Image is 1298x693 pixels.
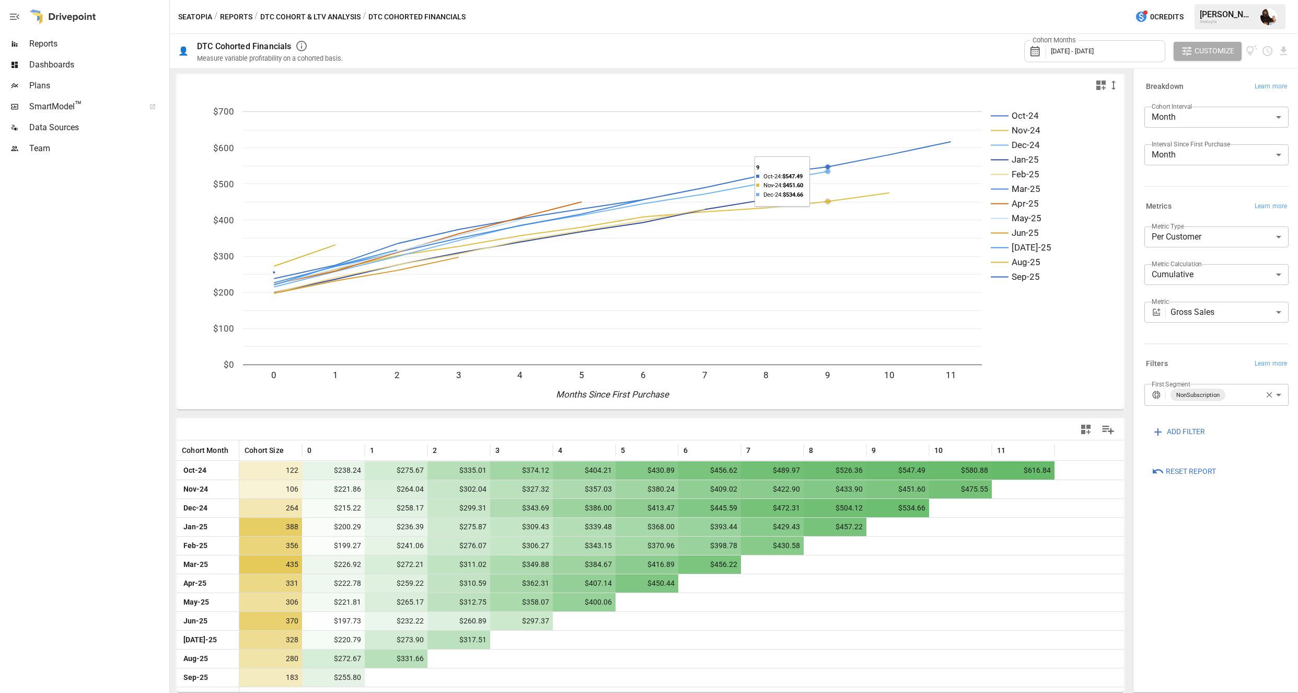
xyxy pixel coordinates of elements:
span: $339.48 [558,518,613,536]
span: $404.21 [558,461,613,480]
img: Ryan Dranginis [1260,8,1277,25]
span: Learn more [1255,201,1287,212]
span: Team [29,142,167,155]
div: Gross Sales [1170,302,1289,323]
span: $221.81 [307,593,363,611]
span: 106 [245,480,300,498]
text: 9 [825,370,830,380]
text: $600 [213,143,234,153]
span: [DATE]-25 [182,631,234,649]
text: 2 [395,370,400,380]
span: 4 [558,445,562,456]
span: $547.49 [872,461,927,480]
span: $368.00 [621,518,676,536]
text: Apr-25 [1012,198,1039,209]
span: $199.27 [307,537,363,555]
span: 0 [307,445,311,456]
span: 280 [245,650,300,668]
span: $422.90 [746,480,802,498]
span: 6 [683,445,688,456]
span: $259.22 [370,574,425,593]
span: $475.55 [934,480,990,498]
span: Reset Report [1166,465,1216,478]
span: $309.43 [495,518,551,536]
span: Sep-25 [182,668,234,687]
span: $409.02 [683,480,739,498]
span: Mar-25 [182,555,234,574]
text: Oct-24 [1012,110,1039,121]
span: 1 [370,445,374,456]
button: ADD FILTER [1144,423,1212,441]
div: A chart. [177,96,1124,410]
span: Oct-24 [182,461,234,480]
span: $260.89 [433,612,488,630]
div: Cumulative [1144,264,1289,285]
span: $362.31 [495,574,551,593]
span: $413.47 [621,499,676,517]
text: 7 [702,370,708,380]
span: $255.80 [307,668,363,687]
label: Interval Since First Purchase [1152,140,1230,149]
span: $312.75 [433,593,488,611]
span: $221.86 [307,480,363,498]
span: $265.17 [370,593,425,611]
span: $343.15 [558,537,613,555]
div: DTC Cohorted Financials [197,41,291,51]
text: $0 [224,359,234,370]
button: Manage Columns [1096,418,1120,441]
span: $349.88 [495,555,551,574]
span: $343.69 [495,499,551,517]
button: Customize [1174,42,1242,61]
span: $220.79 [307,631,363,649]
span: $222.78 [307,574,363,593]
span: Jan-25 [182,518,234,536]
span: $327.32 [495,480,551,498]
div: 👤 [178,46,189,56]
span: 264 [245,499,300,517]
span: $416.89 [621,555,676,574]
span: Cohort Size [245,445,284,456]
span: $374.12 [495,461,551,480]
span: $445.59 [683,499,739,517]
text: Aug-25 [1012,257,1040,267]
span: Cohort Month [182,445,228,456]
span: $331.66 [370,650,425,668]
h6: Metrics [1146,201,1172,212]
span: $457.22 [809,518,864,536]
text: 5 [579,370,584,380]
span: Plans [29,79,167,92]
text: Nov-24 [1012,125,1040,135]
span: $386.00 [558,499,613,517]
button: Schedule report [1261,45,1273,57]
text: 3 [456,370,461,380]
label: Cohort Months [1030,36,1079,45]
span: 5 [621,445,625,456]
span: 370 [245,612,300,630]
text: 6 [641,370,646,380]
span: Learn more [1255,359,1287,369]
span: $472.31 [746,499,802,517]
span: 3 [495,445,500,456]
h6: Filters [1146,358,1168,370]
span: $429.43 [746,518,802,536]
span: $504.12 [809,499,864,517]
text: 11 [946,370,956,380]
span: 306 [245,593,300,611]
span: $275.67 [370,461,425,480]
span: $236.39 [370,518,425,536]
div: Measure variable profitability on a cohorted basis. [197,54,343,62]
span: $226.92 [307,555,363,574]
span: $272.67 [307,650,363,668]
span: $580.88 [934,461,990,480]
span: Apr-25 [182,574,234,593]
span: $616.84 [997,461,1052,480]
text: Feb-25 [1012,169,1039,179]
span: $273.90 [370,631,425,649]
span: Nov-24 [182,480,234,498]
span: $275.87 [433,518,488,536]
span: May-25 [182,593,234,611]
text: [DATE]-25 [1012,242,1051,253]
div: / [363,10,366,24]
text: $400 [213,215,234,225]
text: Dec-24 [1012,140,1040,150]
